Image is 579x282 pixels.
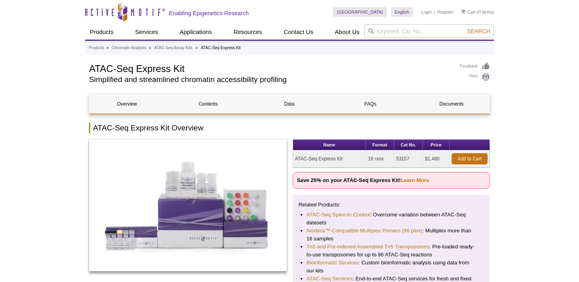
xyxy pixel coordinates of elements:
[414,94,489,114] a: Documents
[366,150,394,168] td: 16 rxns
[465,28,493,35] button: Search
[460,73,490,82] a: Print
[279,24,318,40] a: Contact Us
[130,24,163,40] a: Services
[169,10,249,17] h2: Enabling Epigenetics Research
[85,24,118,40] a: Products
[307,243,430,251] a: Tn5 and Pre-indexed Assembled Tn5 Transposomes
[462,10,465,14] img: Your Cart
[423,140,450,150] th: Price
[293,140,366,150] th: Name
[462,7,494,17] li: (0 items)
[333,7,387,17] a: [GEOGRAPHIC_DATA]
[89,44,104,52] a: Products
[462,9,476,15] a: Cart
[89,139,287,271] img: ATAC-Seq Express Kit
[229,24,267,40] a: Resources
[252,94,327,114] a: Data
[330,24,365,40] a: About Us
[307,259,359,267] a: Bioinformatic Services
[307,259,476,275] li: : Custom bioinformatic analysis using data from our kits
[293,150,366,168] td: ATAC-Seq Express Kit
[467,28,490,34] span: Search
[307,243,476,259] li: : Pre-loaded ready-to-use transposomes for up to 96 ATAC-Seq reactions
[89,76,452,83] h2: Simplified and streamlined chromatin accessibility profiling
[421,9,432,15] a: Login
[366,140,394,150] th: Format
[394,140,423,150] th: Cat No.
[307,227,476,243] li: : Multiplex more than 16 samples
[155,44,192,52] a: ATAC-Seq Assay Kits
[423,150,450,168] td: $1,480
[106,46,109,50] li: »
[149,46,151,50] li: »
[196,46,198,50] li: »
[434,7,435,17] li: |
[89,122,490,133] h2: ATAC-Seq Express Kit Overview
[437,9,454,15] a: Register
[201,46,241,50] li: ATAC-Seq Express Kit
[333,94,408,114] a: FAQs
[307,227,422,235] a: Nextera™-Compatible Multiplex Primers (96 plex)
[364,24,494,38] input: Keyword, Cat. No.
[307,211,476,227] li: : Overcome variation between ATAC-Seq datasets
[297,177,429,183] strong: Save 25% on your ATAC-Seq Express Kit!
[175,24,217,40] a: Applications
[171,94,246,114] a: Contents
[112,44,146,52] a: Chromatin Analysis
[452,153,488,164] a: Add to Cart
[394,150,423,168] td: 53157
[299,201,484,209] p: Related Products:
[401,177,429,183] a: Learn More
[391,7,413,17] a: English
[460,62,490,71] a: Feedback
[89,94,165,114] a: Overview
[307,211,370,219] a: ATAC-Seq Spike-In Control
[89,62,452,74] h1: ATAC-Seq Express Kit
